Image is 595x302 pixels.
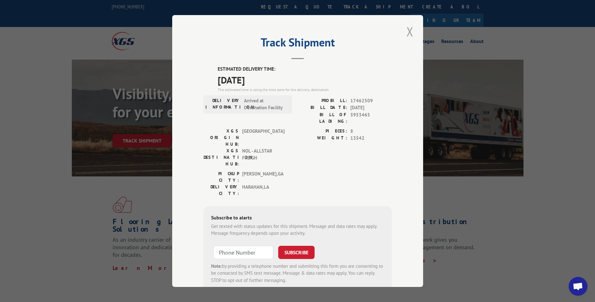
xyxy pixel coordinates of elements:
span: 5953465 [350,111,392,125]
span: [DATE] [350,104,392,111]
label: DELIVERY CITY: [204,184,239,197]
label: PIECES: [298,128,347,135]
div: The estimated time is using the time zone for the delivery destination. [218,87,392,93]
span: 8 [350,128,392,135]
span: [GEOGRAPHIC_DATA] [242,128,284,148]
span: [PERSON_NAME] , GA [242,170,284,184]
label: PROBILL: [298,97,347,105]
span: Arrived at Destination Facility [244,97,286,111]
h2: Track Shipment [204,38,392,50]
span: NOL - ALLSTAR FREIGH [242,148,284,167]
label: XGS DESTINATION HUB: [204,148,239,167]
label: WEIGHT: [298,135,347,142]
label: XGS ORIGIN HUB: [204,128,239,148]
span: [DATE] [218,73,392,87]
a: Open chat [569,277,587,296]
input: Phone Number [214,246,273,259]
label: ESTIMATED DELIVERY TIME: [218,66,392,73]
button: SUBSCRIBE [278,246,315,259]
span: 17462509 [350,97,392,105]
button: Close modal [405,23,415,40]
label: PICKUP CITY: [204,170,239,184]
span: HARAHAN , LA [242,184,284,197]
div: by providing a telephone number and submitting this form you are consenting to be contacted by SM... [211,263,384,284]
label: DELIVERY INFORMATION: [205,97,241,111]
div: Subscribe to alerts [211,214,384,223]
div: Get texted with status updates for this shipment. Message and data rates may apply. Message frequ... [211,223,384,237]
strong: Note: [211,263,222,269]
label: BILL OF LADING: [298,111,347,125]
span: 13542 [350,135,392,142]
label: BILL DATE: [298,104,347,111]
